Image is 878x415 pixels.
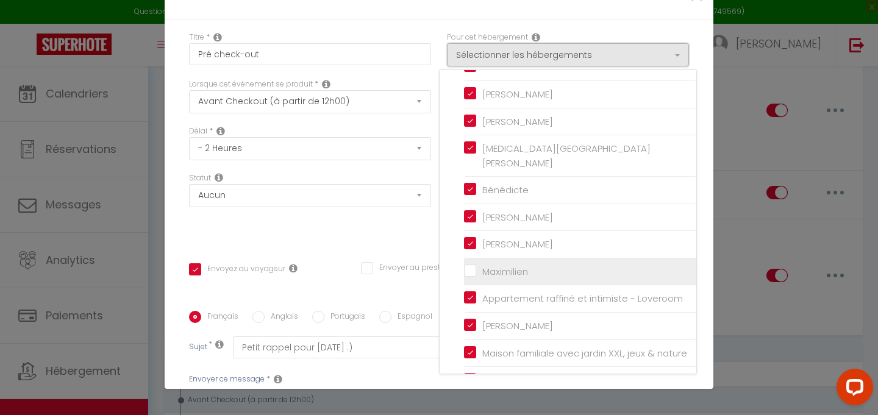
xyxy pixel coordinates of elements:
span: [PERSON_NAME] [482,211,553,224]
label: Anglais [265,311,298,324]
label: Portugais [324,311,365,324]
label: Espagnol [391,311,432,324]
label: Délai [189,126,207,137]
span: Maximilien [482,265,528,278]
i: Title [213,32,222,42]
label: Pour cet hébergement [447,32,528,43]
span: Maison familiale avec jardin XXL, jeux & nature [482,347,687,360]
label: Envoyer ce message [189,374,265,385]
label: Lorsque cet événement se produit [189,79,313,90]
i: Action Time [216,126,225,136]
span: [PERSON_NAME] [482,88,553,101]
label: Titre [189,32,204,43]
i: Booking status [215,172,223,182]
label: Français [201,311,238,324]
label: Statut [189,172,211,184]
label: Sujet [189,341,207,354]
button: Sélectionner les hébergements [447,43,689,66]
i: Subject [215,339,224,349]
i: This Rental [532,32,540,42]
iframe: LiveChat chat widget [827,364,878,415]
i: Event Occur [322,79,330,89]
i: Message [274,374,282,384]
span: [MEDICAL_DATA][GEOGRAPHIC_DATA][PERSON_NAME] [482,142,651,169]
i: Envoyer au voyageur [289,263,298,273]
span: [PERSON_NAME] [482,115,553,128]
